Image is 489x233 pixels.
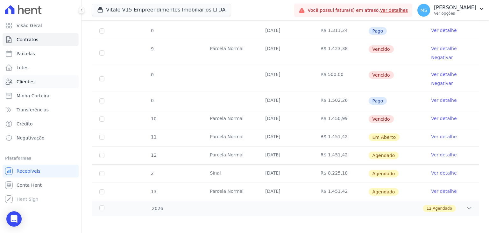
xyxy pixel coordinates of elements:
a: Visão Geral [3,19,79,32]
td: R$ 1.451,42 [313,147,368,164]
span: Em Aberto [369,133,400,141]
td: Parcela Normal [202,128,258,146]
span: Você possui fatura(s) em atraso. [308,7,408,14]
td: R$ 500,00 [313,66,368,92]
td: Parcela Normal [202,110,258,128]
a: Ver detalhe [431,188,457,194]
td: R$ 1.311,24 [313,22,368,40]
td: [DATE] [258,165,313,183]
p: [PERSON_NAME] [434,4,476,11]
span: 12 [427,206,431,211]
a: Ver detalhes [380,8,408,13]
span: Vencido [369,115,394,123]
a: Conta Hent [3,179,79,192]
a: Ver detalhe [431,71,457,78]
input: default [99,153,104,158]
span: Pago [369,27,387,35]
span: 2 [150,171,154,176]
td: R$ 1.502,26 [313,92,368,110]
span: Negativação [17,135,45,141]
a: Transferências [3,103,79,116]
button: MS [PERSON_NAME] Ver opções [412,1,489,19]
a: Ver detalhe [431,133,457,140]
span: Agendado [369,170,399,177]
td: [DATE] [258,128,313,146]
td: [DATE] [258,22,313,40]
a: Ver detalhe [431,45,457,52]
span: 13 [150,189,157,194]
td: Parcela Normal [202,183,258,201]
a: Crédito [3,117,79,130]
span: 10 [150,116,157,121]
span: Transferências [17,107,49,113]
span: Vencido [369,45,394,53]
td: R$ 1.423,38 [313,40,368,66]
span: Minha Carteira [17,93,49,99]
input: default [99,117,104,122]
div: Open Intercom Messenger [6,211,22,227]
td: [DATE] [258,110,313,128]
a: Ver detalhe [431,27,457,34]
span: Conta Hent [17,182,42,188]
span: Lotes [17,64,29,71]
td: R$ 1.451,42 [313,183,368,201]
td: R$ 8.225,18 [313,165,368,183]
a: Recebíveis [3,165,79,177]
a: Contratos [3,33,79,46]
span: Crédito [17,121,33,127]
td: R$ 1.450,99 [313,110,368,128]
input: Só é possível selecionar pagamentos em aberto [99,28,104,34]
input: default [99,50,104,56]
a: Ver detalhe [431,152,457,158]
input: default [99,171,104,176]
span: 0 [150,28,154,33]
span: 0 [150,98,154,103]
a: Parcelas [3,47,79,60]
a: Negativar [431,81,453,86]
input: default [99,76,104,81]
td: R$ 1.451,42 [313,128,368,146]
span: 11 [150,134,157,139]
span: Vencido [369,71,394,79]
td: [DATE] [258,66,313,92]
td: [DATE] [258,183,313,201]
td: [DATE] [258,92,313,110]
a: Clientes [3,75,79,88]
span: 12 [150,153,157,158]
span: Parcelas [17,50,35,57]
span: MS [421,8,427,12]
span: 0 [150,72,154,77]
input: default [99,135,104,140]
span: Agendado [433,206,452,211]
div: Plataformas [5,154,76,162]
span: Pago [369,97,387,105]
a: Negativar [431,55,453,60]
td: [DATE] [258,147,313,164]
td: Sinal [202,165,258,183]
span: 9 [150,46,154,51]
input: Só é possível selecionar pagamentos em aberto [99,98,104,103]
td: Parcela Normal [202,147,258,164]
a: Minha Carteira [3,89,79,102]
span: Recebíveis [17,168,40,174]
span: Clientes [17,79,34,85]
span: Agendado [369,152,399,159]
a: Ver detalhe [431,115,457,122]
td: [DATE] [258,40,313,66]
span: Agendado [369,188,399,196]
input: default [99,189,104,194]
a: Negativação [3,132,79,144]
span: Contratos [17,36,38,43]
p: Ver opções [434,11,476,16]
span: Visão Geral [17,22,42,29]
a: Ver detalhe [431,97,457,103]
button: Vitale V15 Empreendimentos Imobiliarios LTDA [92,4,231,16]
td: Parcela Normal [202,40,258,66]
a: Lotes [3,61,79,74]
a: Ver detalhe [431,170,457,176]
